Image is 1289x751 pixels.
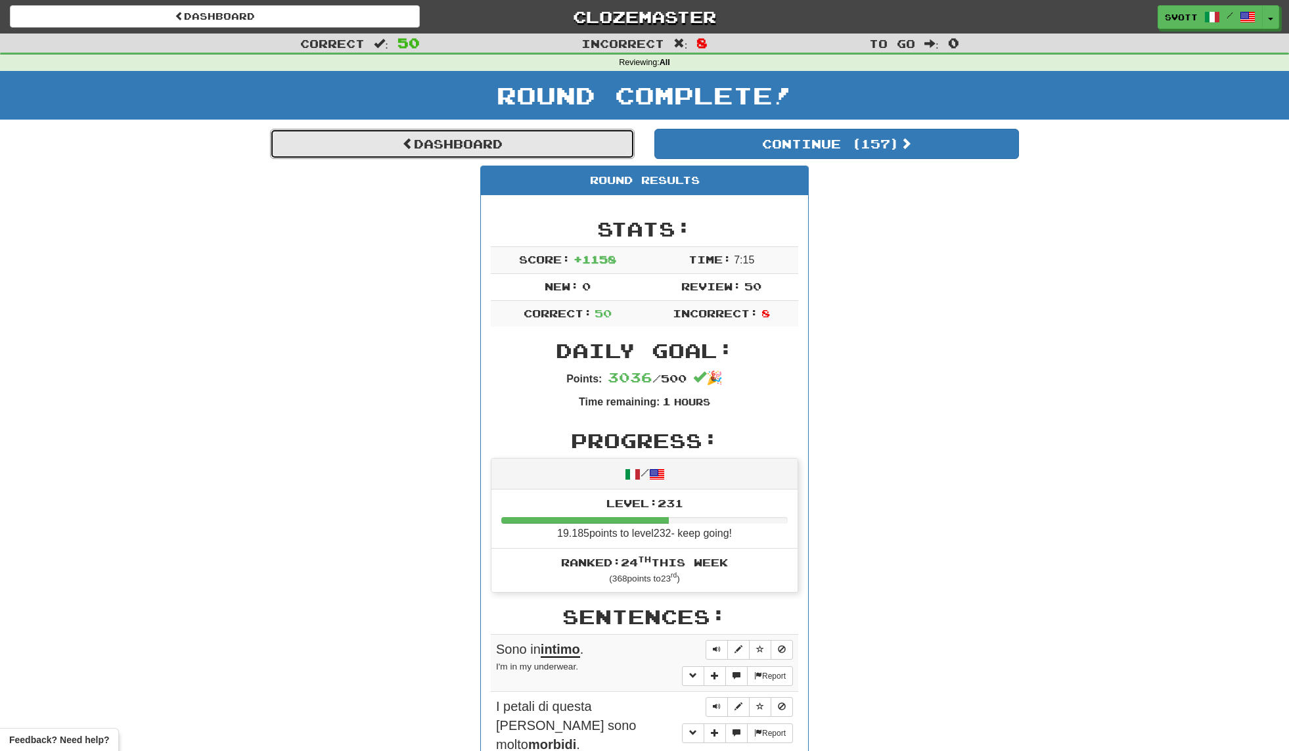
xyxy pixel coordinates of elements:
[491,459,798,489] div: /
[682,723,793,743] div: More sentence controls
[10,5,420,28] a: Dashboard
[397,35,420,51] span: 50
[749,697,771,717] button: Toggle favorite
[541,642,580,658] u: intimo
[744,280,761,292] span: 50
[673,307,758,319] span: Incorrect:
[574,253,616,265] span: + 1158
[481,166,808,195] div: Round Results
[948,35,959,51] span: 0
[682,666,793,686] div: More sentence controls
[491,430,798,451] h2: Progress:
[689,253,731,265] span: Time:
[696,35,708,51] span: 8
[440,5,849,28] a: Clozemaster
[660,58,670,67] strong: All
[693,371,723,385] span: 🎉
[582,280,591,292] span: 0
[706,697,793,717] div: Sentence controls
[491,340,798,361] h2: Daily Goal:
[771,697,793,717] button: Toggle ignore
[747,723,793,743] button: Report
[682,723,704,743] button: Toggle grammar
[579,396,660,407] strong: Time remaining:
[924,38,939,49] span: :
[1165,11,1198,23] span: svott
[674,396,710,407] small: Hours
[491,606,798,627] h2: Sentences:
[734,254,754,265] span: 7 : 15
[673,38,688,49] span: :
[638,555,651,564] sup: th
[491,218,798,240] h2: Stats:
[747,666,793,686] button: Report
[608,372,687,384] span: / 500
[566,373,602,384] strong: Points:
[671,572,677,579] sup: rd
[300,37,365,50] span: Correct
[524,307,592,319] span: Correct:
[608,369,652,385] span: 3036
[491,489,798,549] li: 19.185 points to level 232 - keep going!
[1227,11,1233,20] span: /
[681,280,741,292] span: Review:
[706,640,793,660] div: Sentence controls
[662,395,671,407] span: 1
[496,662,578,671] small: I'm in my underwear.
[654,129,1019,159] button: Continue (157)
[545,280,579,292] span: New:
[706,640,728,660] button: Play sentence audio
[706,697,728,717] button: Play sentence audio
[609,574,679,583] small: ( 368 points to 23 )
[5,82,1284,108] h1: Round Complete!
[270,129,635,159] a: Dashboard
[682,666,704,686] button: Toggle grammar
[727,697,750,717] button: Edit sentence
[595,307,612,319] span: 50
[704,723,726,743] button: Add sentence to collection
[606,497,683,509] span: Level: 231
[771,640,793,660] button: Toggle ignore
[1158,5,1263,29] a: svott /
[496,642,583,658] span: Sono in .
[869,37,915,50] span: To go
[374,38,388,49] span: :
[727,640,750,660] button: Edit sentence
[761,307,770,319] span: 8
[9,733,109,746] span: Open feedback widget
[519,253,570,265] span: Score:
[749,640,771,660] button: Toggle favorite
[561,556,728,568] span: Ranked: 24 this week
[581,37,664,50] span: Incorrect
[704,666,726,686] button: Add sentence to collection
